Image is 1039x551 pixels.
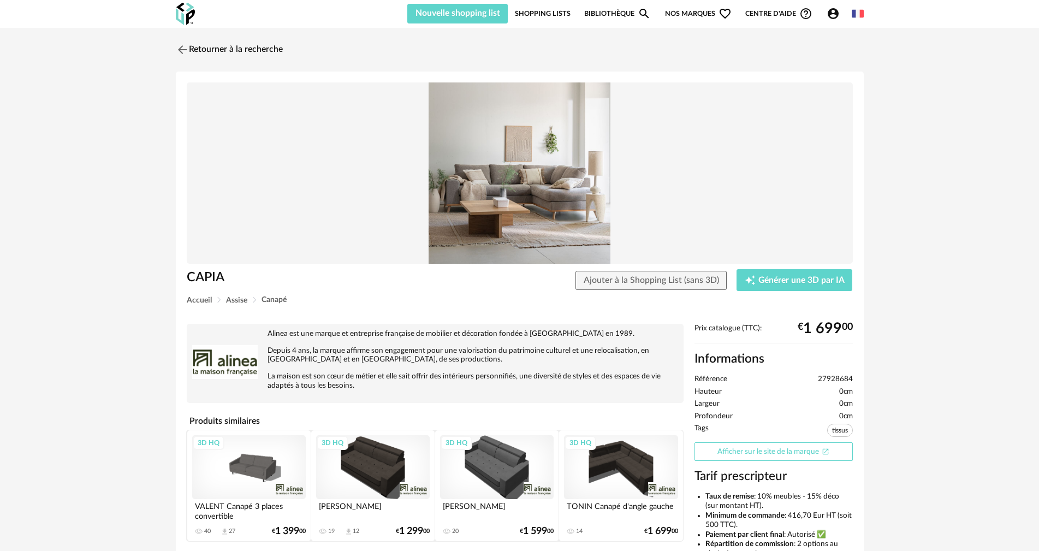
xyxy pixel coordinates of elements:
h4: Produits similaires [187,413,684,429]
span: Générer une 3D par IA [758,276,845,285]
span: 0cm [839,387,853,397]
span: Magnify icon [638,7,651,20]
span: 1 699 [803,324,842,333]
span: Largeur [694,399,720,409]
p: Depuis 4 ans, la marque affirme son engagement pour une valorisation du patrimoine culturel et un... [192,346,678,365]
div: € 00 [644,528,678,535]
img: brand logo [192,329,258,395]
span: Heart Outline icon [719,7,732,20]
span: 1 299 [399,528,423,535]
span: Creation icon [745,275,756,286]
div: 3D HQ [317,436,348,450]
b: Taux de remise [705,493,754,500]
div: € 00 [396,528,430,535]
div: 3D HQ [565,436,596,450]
h1: CAPIA [187,269,458,286]
a: Shopping Lists [515,4,571,23]
div: Breadcrumb [187,296,853,304]
a: 3D HQ TONIN Canapé d'angle gauche 14 €1 69900 [559,430,682,541]
div: [PERSON_NAME] [316,499,430,521]
img: svg+xml;base64,PHN2ZyB3aWR0aD0iMjQiIGhlaWdodD0iMjQiIHZpZXdCb3g9IjAgMCAyNCAyNCIgZmlsbD0ibm9uZSIgeG... [176,43,189,56]
li: : 416,70 Eur HT (soit 500 TTC). [705,511,853,530]
a: BibliothèqueMagnify icon [584,4,651,23]
p: La maison est son cœur de métier et elle sait offrir des intérieurs personnifiés, une diversité d... [192,372,678,390]
span: Help Circle Outline icon [799,7,812,20]
span: Open In New icon [822,447,829,455]
span: 1 599 [523,528,547,535]
span: Profondeur [694,412,733,422]
h3: Tarif prescripteur [694,469,853,484]
div: Prix catalogue (TTC): [694,324,853,344]
span: Tags [694,424,709,440]
div: VALENT Canapé 3 places convertible [192,499,306,521]
div: 19 [328,528,335,535]
span: Account Circle icon [827,7,845,20]
div: 40 [204,528,211,535]
a: 3D HQ [PERSON_NAME] 20 €1 59900 [435,430,559,541]
img: fr [852,8,864,20]
span: Canapé [262,296,287,304]
a: Afficher sur le site de la marqueOpen In New icon [694,442,853,461]
span: 0cm [839,412,853,422]
button: Ajouter à la Shopping List (sans 3D) [575,271,727,291]
b: Répartition de commission [705,540,794,548]
div: € 00 [520,528,554,535]
span: Accueil [187,297,212,304]
div: 20 [452,528,459,535]
span: 27928684 [818,375,853,384]
b: Minimum de commande [705,512,785,519]
span: Account Circle icon [827,7,840,20]
img: Product pack shot [187,82,853,264]
span: 1 399 [275,528,299,535]
img: OXP [176,3,195,25]
span: Ajouter à la Shopping List (sans 3D) [584,276,719,285]
div: 14 [576,528,583,535]
h2: Informations [694,351,853,367]
div: 12 [353,528,359,535]
div: 3D HQ [193,436,224,450]
div: € 00 [272,528,306,535]
div: € 00 [798,324,853,333]
span: 0cm [839,399,853,409]
span: 1 699 [648,528,672,535]
span: Hauteur [694,387,722,397]
button: Creation icon Générer une 3D par IA [737,269,852,291]
span: Nos marques [665,4,732,23]
b: Paiement par client final [705,531,784,538]
span: tissus [827,424,853,437]
a: Retourner à la recherche [176,38,283,62]
span: Référence [694,375,727,384]
a: 3D HQ [PERSON_NAME] 19 Download icon 12 €1 29900 [311,430,435,541]
div: 3D HQ [441,436,472,450]
button: Nouvelle shopping list [407,4,508,23]
span: Assise [226,297,247,304]
p: Alinea est une marque et entreprise française de mobilier et décoration fondée à [GEOGRAPHIC_DATA... [192,329,678,339]
span: Download icon [345,528,353,536]
li: : 10% meubles - 15% déco (sur montant HT). [705,492,853,511]
a: 3D HQ VALENT Canapé 3 places convertible 40 Download icon 27 €1 39900 [187,430,311,541]
span: Download icon [221,528,229,536]
div: [PERSON_NAME] [440,499,554,521]
div: 27 [229,528,235,535]
div: TONIN Canapé d'angle gauche [564,499,678,521]
span: Nouvelle shopping list [415,9,500,17]
li: : Autorisé ✅ [705,530,853,540]
span: Centre d'aideHelp Circle Outline icon [745,7,812,20]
